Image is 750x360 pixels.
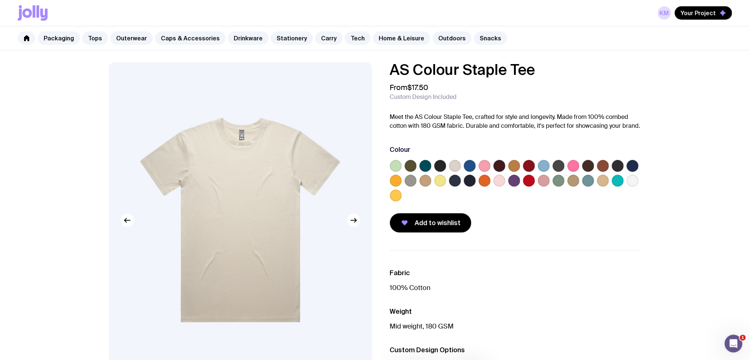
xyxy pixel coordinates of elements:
[390,113,642,130] p: Meet the AS Colour Staple Tee, crafted for style and longevity. Made from 100% combed cotton with...
[658,6,671,20] a: KM
[228,31,269,45] a: Drinkware
[271,31,313,45] a: Stationery
[390,83,428,92] span: From
[681,9,716,17] span: Your Project
[390,307,642,316] h3: Weight
[390,93,457,101] span: Custom Design Included
[345,31,371,45] a: Tech
[725,335,743,353] iframe: Intercom live chat
[433,31,472,45] a: Outdoors
[390,269,642,277] h3: Fabric
[38,31,80,45] a: Packaging
[390,346,642,354] h3: Custom Design Options
[390,322,642,331] p: Mid weight, 180 GSM
[390,283,642,292] p: 100% Cotton
[390,213,471,233] button: Add to wishlist
[415,219,461,227] span: Add to wishlist
[740,335,746,341] span: 1
[474,31,507,45] a: Snacks
[408,83,428,92] span: $17.50
[315,31,343,45] a: Carry
[155,31,226,45] a: Caps & Accessories
[82,31,108,45] a: Tops
[373,31,430,45] a: Home & Leisure
[390,62,642,77] h1: AS Colour Staple Tee
[675,6,732,20] button: Your Project
[390,145,411,154] h3: Colour
[110,31,153,45] a: Outerwear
